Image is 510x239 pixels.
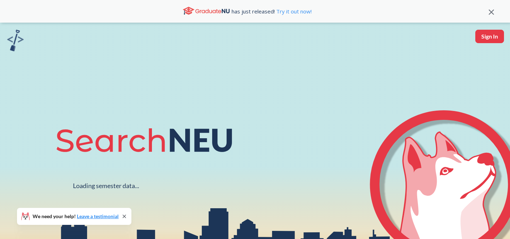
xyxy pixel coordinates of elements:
[275,8,312,15] a: Try it out now!
[33,214,119,219] span: We need your help!
[475,30,504,43] button: Sign In
[7,30,24,53] a: sandbox logo
[73,182,139,190] div: Loading semester data...
[77,213,119,219] a: Leave a testimonial
[7,30,24,51] img: sandbox logo
[232,7,312,15] span: has just released!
